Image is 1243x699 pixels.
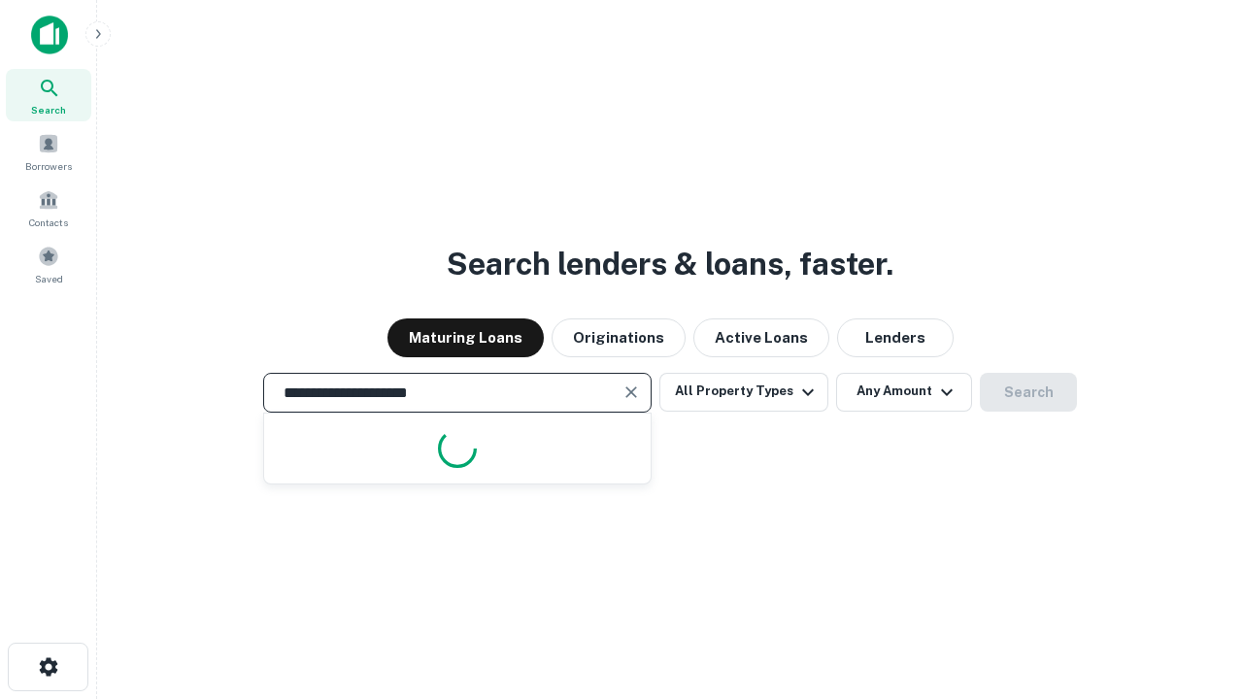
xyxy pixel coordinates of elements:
[31,16,68,54] img: capitalize-icon.png
[837,318,954,357] button: Lenders
[6,125,91,178] a: Borrowers
[25,158,72,174] span: Borrowers
[693,318,829,357] button: Active Loans
[552,318,686,357] button: Originations
[836,373,972,412] button: Any Amount
[6,238,91,290] a: Saved
[31,102,66,117] span: Search
[29,215,68,230] span: Contacts
[1146,544,1243,637] iframe: Chat Widget
[447,241,893,287] h3: Search lenders & loans, faster.
[659,373,828,412] button: All Property Types
[6,182,91,234] a: Contacts
[618,379,645,406] button: Clear
[387,318,544,357] button: Maturing Loans
[6,69,91,121] a: Search
[35,271,63,286] span: Saved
